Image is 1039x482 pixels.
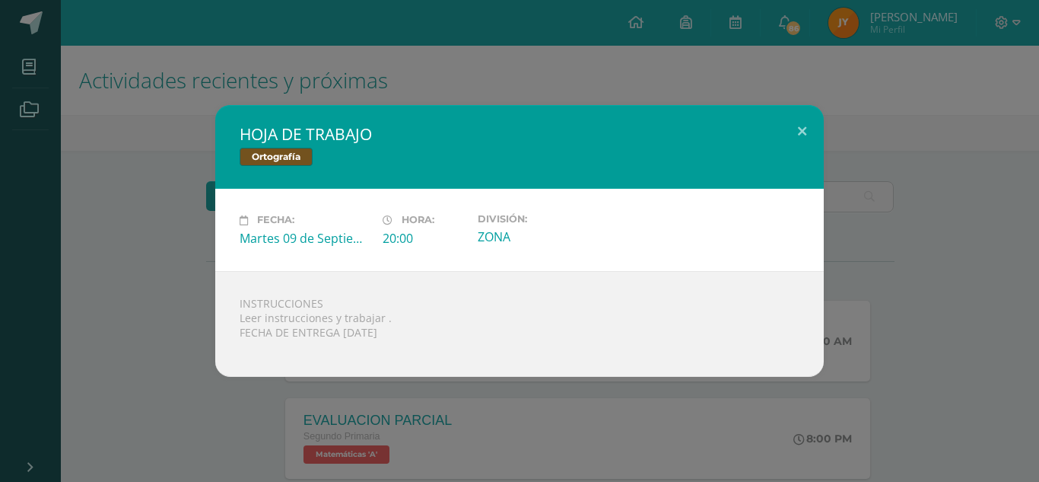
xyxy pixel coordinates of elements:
div: Martes 09 de Septiembre [240,230,370,247]
h2: HOJA DE TRABAJO [240,123,799,145]
span: Ortografía [240,148,313,166]
button: Close (Esc) [780,105,824,157]
span: Hora: [402,215,434,226]
label: División: [478,213,608,225]
span: Fecha: [257,215,294,226]
div: INSTRUCCIONES Leer instrucciones y trabajar . FECHA DE ENTREGA [DATE] [215,271,824,377]
div: 20:00 [383,230,465,247]
div: ZONA [478,228,608,245]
